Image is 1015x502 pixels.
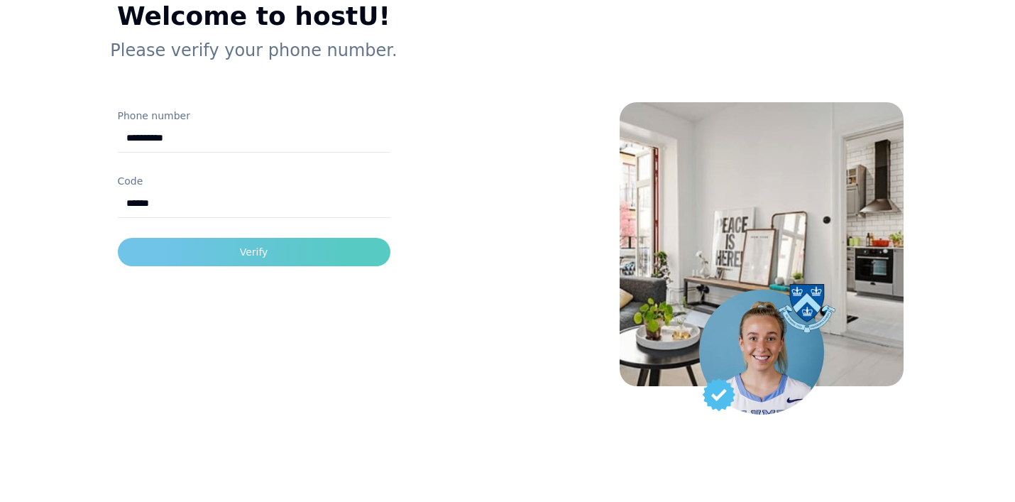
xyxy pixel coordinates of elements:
div: Verify [240,245,268,259]
img: Columbia university [779,284,835,333]
p: Please verify your phone number. [72,39,436,62]
label: Code [118,175,143,187]
h1: Welcome to hostU! [72,2,436,31]
button: Verify [118,238,390,266]
img: House Background [620,102,904,386]
label: Phone number [118,110,190,121]
img: Student [699,290,824,415]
